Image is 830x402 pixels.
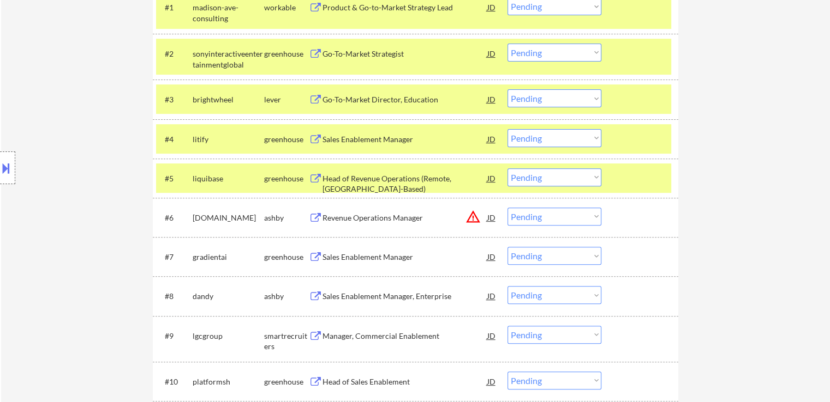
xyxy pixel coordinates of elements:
div: workable [264,2,309,13]
div: madison-ave-consulting [193,2,264,23]
div: Head of Revenue Operations (Remote, [GEOGRAPHIC_DATA]-Based) [323,173,487,194]
div: Sales Enablement Manager [323,252,487,263]
div: lgcgroup [193,331,264,342]
div: Sales Enablement Manager, Enterprise [323,291,487,302]
div: gradientai [193,252,264,263]
div: JD [486,326,497,345]
div: greenhouse [264,48,309,59]
div: Manager, Commercial Enablement [323,331,487,342]
div: greenhouse [264,376,309,387]
div: #8 [165,291,184,302]
div: #10 [165,376,184,387]
div: litify [193,134,264,145]
div: sonyinteractiveentertainmentglobal [193,48,264,70]
div: Head of Sales Enablement [323,376,487,387]
div: platformsh [193,376,264,387]
div: JD [486,129,497,149]
div: #9 [165,331,184,342]
div: #2 [165,48,184,59]
div: dandy [193,291,264,302]
div: JD [486,168,497,188]
div: ashby [264,212,309,223]
div: JD [486,286,497,306]
div: liquibase [193,173,264,184]
div: greenhouse [264,173,309,184]
div: [DOMAIN_NAME] [193,212,264,223]
div: Sales Enablement Manager [323,134,487,145]
div: #1 [165,2,184,13]
div: JD [486,247,497,266]
div: JD [486,44,497,63]
div: Product & Go-to-Market Strategy Lead [323,2,487,13]
div: Revenue Operations Manager [323,212,487,223]
div: smartrecruiters [264,331,309,352]
div: greenhouse [264,134,309,145]
div: Go-To-Market Strategist [323,48,487,59]
button: warning_amber [465,209,481,224]
div: JD [486,371,497,391]
div: greenhouse [264,252,309,263]
div: lever [264,94,309,105]
div: brightwheel [193,94,264,105]
div: Go-To-Market Director, Education [323,94,487,105]
div: JD [486,208,497,227]
div: JD [486,89,497,109]
div: ashby [264,291,309,302]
